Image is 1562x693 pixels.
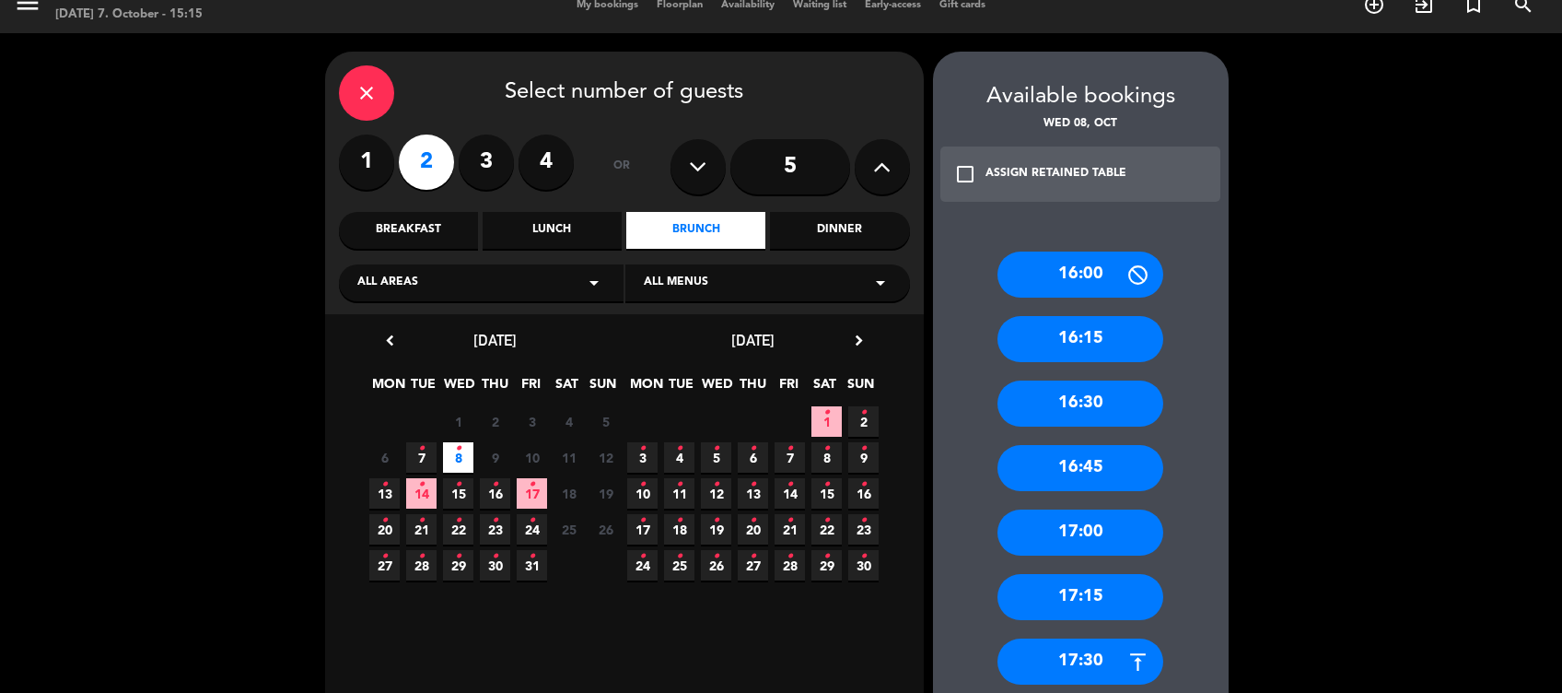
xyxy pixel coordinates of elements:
[775,514,805,545] span: 21
[997,639,1163,685] div: 17:30
[676,434,682,464] i: •
[848,406,879,437] span: 2
[738,514,768,545] span: 20
[848,550,879,581] span: 30
[381,542,388,571] i: •
[750,542,756,571] i: •
[408,373,438,404] span: TUE
[639,542,646,571] i: •
[639,506,646,535] i: •
[554,478,584,509] span: 18
[639,470,646,499] i: •
[372,373,402,404] span: MON
[443,478,473,509] span: 15
[770,212,909,249] div: Dinner
[459,135,514,190] label: 3
[554,442,584,473] span: 11
[701,514,731,545] span: 19
[713,506,719,535] i: •
[455,506,461,535] i: •
[418,506,425,535] i: •
[627,442,658,473] span: 3
[823,470,830,499] i: •
[519,135,574,190] label: 4
[480,442,510,473] span: 9
[750,434,756,464] i: •
[823,506,830,535] i: •
[860,398,867,428] i: •
[774,373,804,404] span: FRI
[406,442,437,473] span: 7
[626,212,765,249] div: Brunch
[339,65,910,121] div: Select number of guests
[787,470,793,499] i: •
[997,316,1163,362] div: 16:15
[823,398,830,428] i: •
[492,470,498,499] i: •
[55,6,258,24] div: [DATE] 7. October - 15:15
[775,442,805,473] span: 7
[750,506,756,535] i: •
[664,514,694,545] span: 18
[357,274,418,292] span: All areas
[590,442,621,473] span: 12
[627,478,658,509] span: 10
[480,478,510,509] span: 16
[985,165,1126,183] div: ASSIGN RETAINED TABLE
[590,478,621,509] span: 19
[701,442,731,473] span: 5
[339,135,394,190] label: 1
[529,542,535,571] i: •
[590,514,621,545] span: 26
[480,373,510,404] span: THU
[787,506,793,535] i: •
[592,135,652,199] div: or
[552,373,582,404] span: SAT
[443,442,473,473] span: 8
[666,373,696,404] span: TUE
[664,442,694,473] span: 4
[848,478,879,509] span: 16
[418,470,425,499] i: •
[676,542,682,571] i: •
[381,470,388,499] i: •
[369,514,400,545] span: 20
[517,550,547,581] span: 31
[554,406,584,437] span: 4
[997,252,1163,298] div: 16:00
[811,406,842,437] span: 1
[455,470,461,499] i: •
[997,445,1163,491] div: 16:45
[664,478,694,509] span: 11
[811,514,842,545] span: 22
[823,542,830,571] i: •
[516,373,546,404] span: FRI
[845,373,876,404] span: SUN
[443,514,473,545] span: 22
[811,550,842,581] span: 29
[380,331,400,350] i: chevron_left
[701,550,731,581] span: 26
[455,542,461,571] i: •
[713,542,719,571] i: •
[954,163,976,185] i: check_box_outline_blank
[860,470,867,499] i: •
[444,373,474,404] span: WED
[713,434,719,464] i: •
[399,135,454,190] label: 2
[443,550,473,581] span: 29
[644,274,708,292] span: All menus
[810,373,840,404] span: SAT
[443,406,473,437] span: 1
[823,434,830,464] i: •
[480,406,510,437] span: 2
[381,506,388,535] i: •
[933,79,1229,115] div: Available bookings
[775,550,805,581] span: 28
[517,442,547,473] span: 10
[483,212,622,249] div: Lunch
[738,442,768,473] span: 6
[406,514,437,545] span: 21
[997,574,1163,620] div: 17:15
[702,373,732,404] span: WED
